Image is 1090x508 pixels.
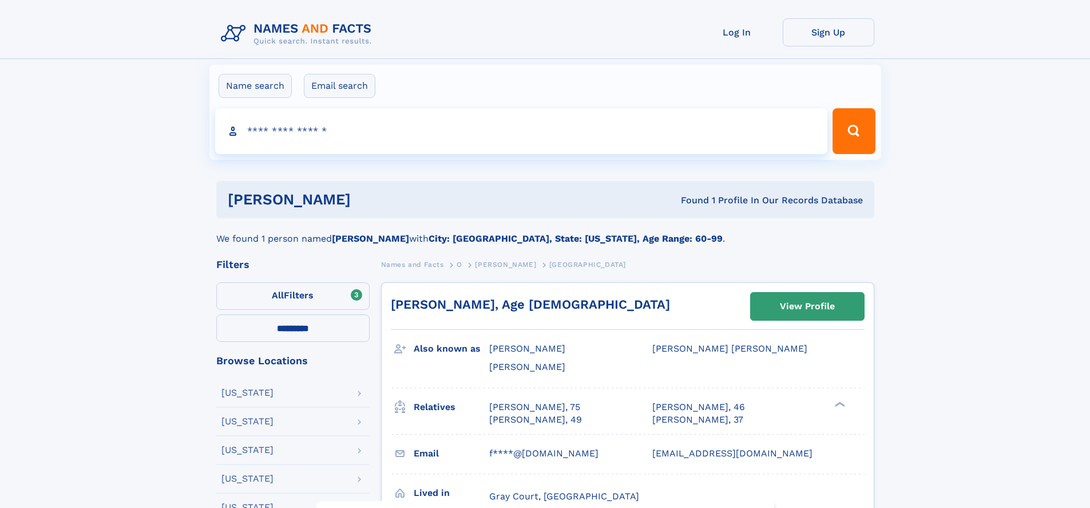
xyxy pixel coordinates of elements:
span: [PERSON_NAME] [475,261,536,269]
div: Found 1 Profile In Our Records Database [516,194,863,207]
div: [US_STATE] [221,446,274,455]
span: [PERSON_NAME] [489,361,565,372]
b: City: [GEOGRAPHIC_DATA], State: [US_STATE], Age Range: 60-99 [429,233,723,244]
h3: Lived in [414,483,489,503]
a: [PERSON_NAME], Age [DEMOGRAPHIC_DATA] [391,297,670,312]
span: [PERSON_NAME] [PERSON_NAME] [652,343,807,354]
h1: [PERSON_NAME] [228,192,516,207]
span: [PERSON_NAME] [489,343,565,354]
div: Browse Locations [216,356,370,366]
div: [US_STATE] [221,474,274,483]
span: [GEOGRAPHIC_DATA] [549,261,626,269]
span: O [457,261,462,269]
h3: Relatives [414,397,489,417]
div: [US_STATE] [221,417,274,426]
span: [EMAIL_ADDRESS][DOMAIN_NAME] [652,448,812,459]
label: Email search [304,74,375,98]
button: Search Button [833,108,875,154]
a: Sign Up [783,18,874,46]
label: Name search [219,74,292,98]
a: View Profile [751,293,864,320]
div: [US_STATE] [221,388,274,397]
span: Gray Court, [GEOGRAPHIC_DATA] [489,491,639,502]
a: [PERSON_NAME] [475,257,536,271]
h3: Email [414,444,489,463]
a: [PERSON_NAME], 75 [489,401,580,414]
div: We found 1 person named with . [216,218,874,246]
a: [PERSON_NAME], 37 [652,414,743,426]
label: Filters [216,282,370,310]
a: O [457,257,462,271]
span: All [272,290,284,301]
a: [PERSON_NAME], 46 [652,401,745,414]
img: Logo Names and Facts [216,18,381,49]
b: [PERSON_NAME] [332,233,409,244]
input: search input [215,108,828,154]
h3: Also known as [414,339,489,359]
a: Log In [691,18,783,46]
a: [PERSON_NAME], 49 [489,414,582,426]
div: Filters [216,259,370,270]
div: ❯ [832,400,846,408]
a: Names and Facts [381,257,444,271]
div: View Profile [780,293,835,320]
